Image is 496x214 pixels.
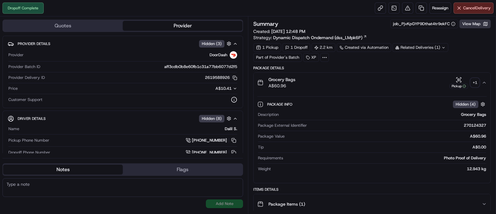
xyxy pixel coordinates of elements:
span: Reassign [432,5,448,11]
span: [PHONE_NUMBER] [192,150,227,155]
button: Hidden (3) [199,40,233,48]
button: A$10.41 [183,86,237,91]
span: DoorDash [210,52,227,58]
button: Package Items (1) [254,194,490,214]
a: Dynamic Dispatch Ondemand (dss_LMpk6P) [273,34,367,41]
div: A$60.96 [287,134,486,139]
div: 2.2 km [312,43,335,52]
div: XP [303,53,319,62]
span: [DATE] 12:48 PM [271,29,305,34]
button: View Map [459,20,491,28]
button: Quotes [3,21,123,31]
button: CancelDelivery [454,2,494,14]
span: Provider Batch ID [8,64,40,70]
div: Dalil S. [22,126,237,132]
span: Package Info [267,102,294,107]
button: Provider DetailsHidden (3) [8,39,238,49]
div: Grocery Bags [281,112,486,117]
span: Pickup Phone Number [8,138,49,143]
span: Package External Identifier [258,123,307,128]
button: job_PjvKpGYP9Dthat4tr9ekFC [393,21,455,27]
div: 12.943 kg [273,166,486,172]
span: Description [258,112,279,117]
h3: Summary [253,21,278,27]
button: Provider [123,21,242,31]
span: [PHONE_NUMBER] [192,138,227,143]
span: A$10.41 [215,86,232,91]
div: Photo Proof of Delivery [286,155,486,161]
button: 2619588926 [205,75,237,80]
div: + 1 [471,78,479,87]
span: Hidden ( 8 ) [202,116,222,121]
span: Weight [258,166,271,172]
button: Pickup+1 [449,77,479,89]
span: Price [8,86,18,91]
button: Flags [123,165,242,175]
div: Strategy: [253,34,367,41]
span: Provider Details [18,41,50,46]
span: Grocery Bags [268,76,295,83]
button: Hidden (8) [199,115,233,122]
span: Name [8,126,19,132]
span: Requirements [258,155,283,161]
button: Reassign [429,2,451,14]
span: Provider Delivery ID [8,75,45,80]
a: [PHONE_NUMBER] [186,149,237,156]
a: Created via Automation [337,43,391,52]
div: Package Details [253,66,491,71]
span: Customer Support [8,97,42,102]
div: 1 Pickup [253,43,281,52]
span: aff3cdb0b8e60fb1c31a77bb6077d2f5 [164,64,237,70]
span: Provider [8,52,24,58]
button: Driver DetailsHidden (8) [8,113,238,124]
span: Cancel Delivery [463,5,491,11]
span: Hidden ( 4 ) [456,102,476,107]
span: Dropoff Phone Number [8,150,50,155]
img: doordash_logo_v2.png [230,51,237,59]
span: A$60.96 [268,83,295,89]
div: 1 Dropoff [282,43,310,52]
div: Pickup [449,84,468,89]
span: Driver Details [18,116,46,121]
div: Items Details [253,187,491,192]
span: Dynamic Dispatch Ondemand (dss_LMpk6P) [273,34,362,41]
span: Created: [253,28,305,34]
button: Pickup [449,77,468,89]
a: [PHONE_NUMBER] [186,137,237,144]
span: Package Value [258,134,285,139]
div: Related Deliveries (1) [392,43,448,52]
span: Tip [258,144,264,150]
div: 270124327 [309,123,486,128]
button: Hidden (4) [453,100,487,108]
div: Grocery BagsA$60.96Pickup+1 [254,93,490,183]
span: Hidden ( 3 ) [202,41,222,47]
div: A$0.00 [266,144,486,150]
button: Notes [3,165,123,175]
span: Package Items ( 1 ) [268,201,305,207]
button: Grocery BagsA$60.96Pickup+1 [254,73,490,93]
